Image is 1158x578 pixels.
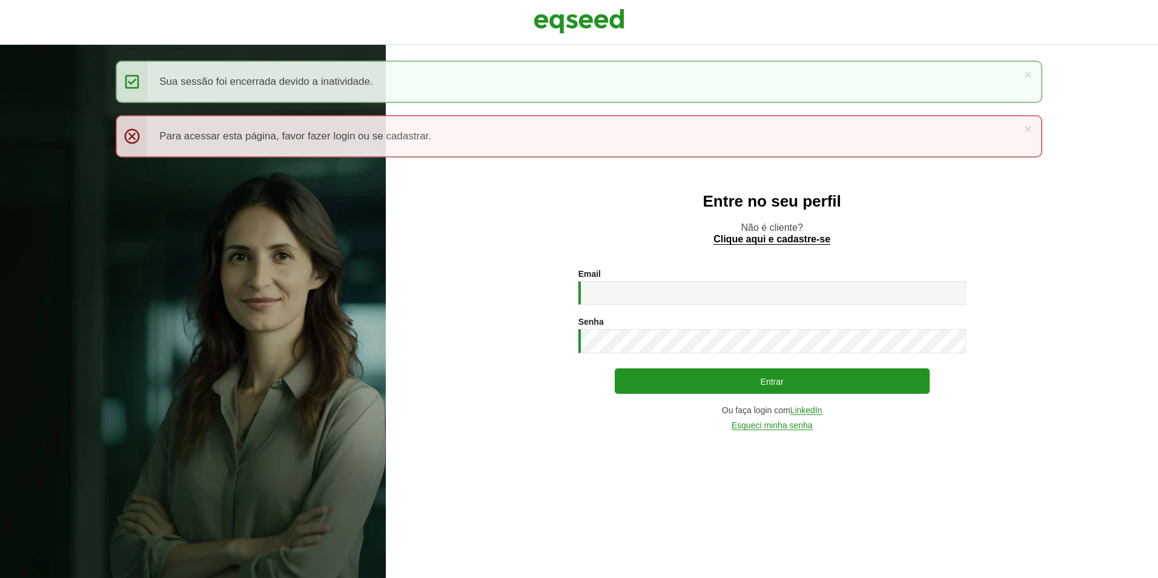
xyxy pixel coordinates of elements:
[410,222,1134,245] p: Não é cliente?
[790,406,822,415] a: LinkedIn
[116,61,1042,103] div: Sua sessão foi encerrada devido a inatividade.
[410,193,1134,210] h2: Entre no seu perfil
[578,270,601,278] label: Email
[1025,122,1032,135] a: ×
[116,115,1042,158] div: Para acessar esta página, favor fazer login ou se cadastrar.
[578,406,966,415] div: Ou faça login com
[732,421,813,430] a: Esqueci minha senha
[578,317,604,326] label: Senha
[1025,68,1032,81] a: ×
[534,6,624,36] img: EqSeed Logo
[713,234,830,245] a: Clique aqui e cadastre-se
[615,368,930,394] button: Entrar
